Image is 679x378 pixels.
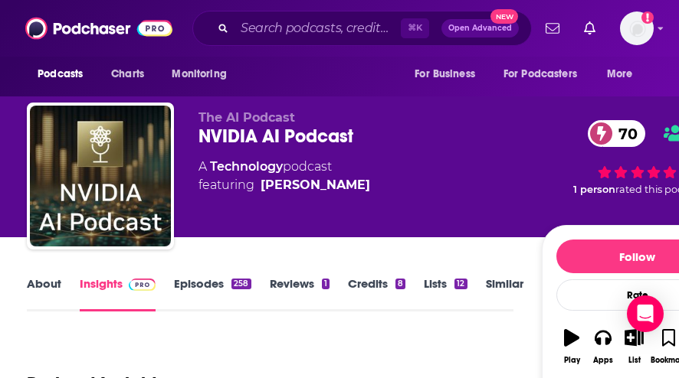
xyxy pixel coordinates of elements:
a: Show notifications dropdown [578,15,602,41]
span: Charts [111,64,144,85]
img: User Profile [620,11,654,45]
span: ⌘ K [401,18,429,38]
div: Search podcasts, credits, & more... [192,11,532,46]
a: Credits8 [348,276,405,311]
button: open menu [404,60,494,89]
span: Logged in as Ruth_Nebius [620,11,654,45]
a: Charts [101,60,153,89]
span: 1 person [573,184,615,195]
button: Open AdvancedNew [441,19,519,37]
button: List [618,319,650,374]
button: open menu [494,60,599,89]
span: More [607,64,633,85]
span: The AI Podcast [198,110,295,125]
a: InsightsPodchaser Pro [80,276,156,311]
span: For Business [415,64,475,85]
span: featuring [198,176,370,194]
a: About [27,276,61,311]
button: open menu [161,60,246,89]
a: [PERSON_NAME] [261,176,370,194]
div: 258 [231,279,251,289]
span: Open Advanced [448,24,512,32]
button: Play [556,319,588,374]
input: Search podcasts, credits, & more... [235,16,401,41]
a: Lists12 [424,276,467,311]
a: Episodes258 [174,276,251,311]
div: 1 [322,279,330,289]
span: New [490,9,518,24]
div: 12 [454,279,467,289]
div: A podcast [198,158,370,194]
a: Show notifications dropdown [540,15,566,41]
div: Open Intercom Messenger [627,295,664,332]
button: Show profile menu [620,11,654,45]
span: For Podcasters [504,64,577,85]
div: Play [564,356,580,365]
div: List [628,356,641,365]
img: Podchaser - Follow, Share and Rate Podcasts [25,14,172,43]
div: 8 [395,279,405,289]
button: Apps [587,319,618,374]
span: Podcasts [38,64,83,85]
button: open menu [27,60,103,89]
a: Similar [486,276,523,311]
span: 70 [603,120,645,147]
div: Apps [593,356,613,365]
img: Podchaser Pro [129,279,156,291]
a: 70 [588,120,645,147]
button: open menu [596,60,652,89]
img: NVIDIA AI Podcast [30,106,171,246]
a: Technology [210,159,283,174]
a: Reviews1 [270,276,330,311]
span: Monitoring [172,64,226,85]
svg: Add a profile image [641,11,654,24]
